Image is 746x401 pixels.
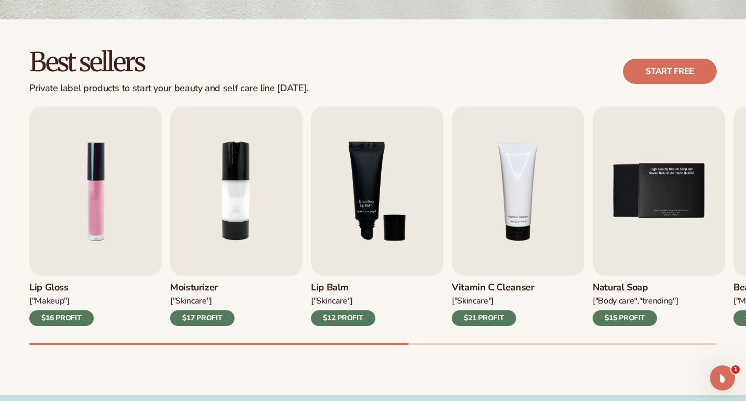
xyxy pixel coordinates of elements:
a: 1 / 9 [29,106,162,326]
a: 3 / 9 [311,106,443,326]
h3: Lip Balm [311,282,375,294]
div: ["MAKEUP"] [29,296,94,307]
a: 4 / 9 [452,106,584,326]
iframe: Intercom live chat [710,365,735,391]
h3: Natural Soap [593,282,678,294]
div: Private label products to start your beauty and self care line [DATE]. [29,83,309,94]
span: 1 [731,365,740,374]
a: 5 / 9 [593,106,725,326]
div: $12 PROFIT [311,310,375,326]
div: ["SKINCARE"] [311,296,375,307]
h3: Lip Gloss [29,282,94,294]
div: ["Skincare"] [452,296,535,307]
div: ["BODY Care","TRENDING"] [593,296,678,307]
h3: Vitamin C Cleanser [452,282,535,294]
div: ["SKINCARE"] [170,296,235,307]
h3: Moisturizer [170,282,235,294]
div: $16 PROFIT [29,310,94,326]
h2: Best sellers [29,49,309,77]
div: $21 PROFIT [452,310,516,326]
a: Start free [623,59,717,84]
a: 2 / 9 [170,106,303,326]
div: $15 PROFIT [593,310,657,326]
div: $17 PROFIT [170,310,235,326]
